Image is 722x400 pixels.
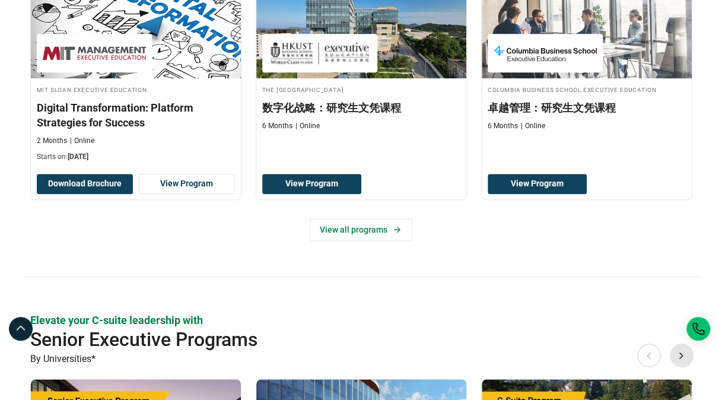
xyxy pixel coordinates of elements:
a: View Program [139,174,235,194]
h3: 卓越管理：研究生文凭课程 [488,100,686,115]
p: By Universities* [30,351,692,367]
button: Previous [637,343,661,367]
p: Online [521,121,545,131]
img: The Hong Kong University of Science and Technology [268,40,371,66]
p: Elevate your C-suite leadership with [30,313,692,328]
p: Online [295,121,320,131]
button: Next [670,343,694,367]
p: 6 Months [488,121,518,131]
h4: MIT Sloan Executive Education [37,84,235,94]
p: Online [70,136,94,147]
span: [DATE] [68,153,88,161]
p: Starts on: [37,152,235,162]
a: View Program [262,174,361,194]
p: 2 Months [37,136,67,147]
h3: 数字化战略：研究生文凭课程 [262,100,460,115]
button: Download Brochure [37,174,133,194]
p: 6 Months [262,121,292,131]
h4: Columbia Business School Executive Education [488,84,686,94]
img: MIT Sloan Executive Education [43,40,146,66]
a: View all programs [310,218,412,241]
h4: The [GEOGRAPHIC_DATA] [262,84,460,94]
h3: Digital Transformation: Platform Strategies for Success [37,100,235,130]
h2: Senior Executive Programs [30,328,626,351]
a: View Program [488,174,587,194]
img: Columbia Business School Executive Education [494,40,597,66]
